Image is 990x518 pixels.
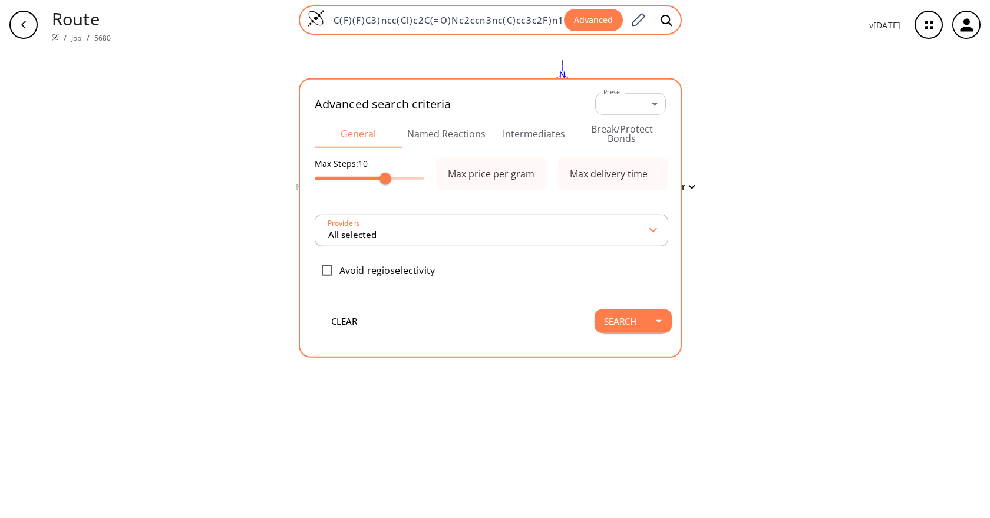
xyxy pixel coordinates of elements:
li: / [87,31,90,44]
button: Intermediates [490,120,578,148]
label: Providers [324,220,359,227]
svg: Cc1cc(C)n(-c2c(N3CCC(CN4CCN(C)CC4)C(F)(F)C3)ncc(Cl)c2C(=O)Nc2ccn3nc(C)cc3c2F)n1 [364,50,600,179]
img: Logo Spaya [307,9,325,27]
li: / [64,31,67,44]
p: Route [52,6,111,31]
label: Preset [603,88,622,97]
button: Advanced [564,9,623,32]
button: clear [309,309,379,333]
input: Enter SMILES [325,14,564,26]
p: v [DATE] [869,19,900,31]
img: Spaya logo [52,34,59,41]
h2: Advanced search criteria [315,97,451,111]
button: Filter [656,182,694,191]
button: Search [595,309,646,333]
a: 5680 [94,33,111,43]
a: Job [71,33,81,43]
p: No results [296,180,338,193]
div: Max delivery time [570,169,648,179]
button: Break/Protect Bonds [578,120,666,148]
div: Advanced Search Tabs [315,120,666,148]
div: Max price per gram [448,169,534,179]
div: Avoid regioselectivity [315,258,668,283]
p: Max Steps: 10 [315,157,425,170]
button: General [315,120,402,148]
button: Named Reactions [402,120,490,148]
